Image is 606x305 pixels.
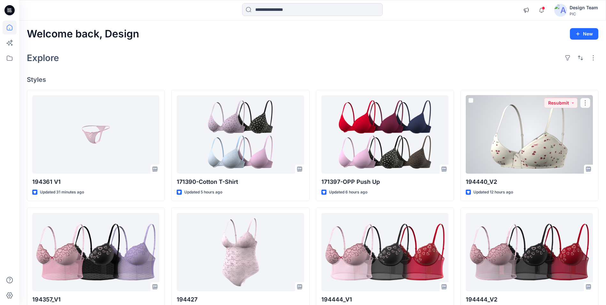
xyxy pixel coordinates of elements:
[177,177,304,186] p: 171390-Cotton T-Shirt
[27,53,59,63] h2: Explore
[32,177,159,186] p: 194361 V1
[466,177,593,186] p: 194440_V2
[554,4,567,17] img: avatar
[40,189,84,196] p: Updated 31 minutes ago
[570,12,598,16] div: PIC
[27,28,139,40] h2: Welcome back, Design
[27,76,598,83] h4: Styles
[466,213,593,291] a: 194444_V2
[321,295,449,304] p: 194444_V1
[466,295,593,304] p: 194444_V2
[570,28,598,40] button: New
[329,189,367,196] p: Updated 6 hours ago
[466,95,593,174] a: 194440_V2
[570,4,598,12] div: Design Team
[184,189,222,196] p: Updated 5 hours ago
[321,177,449,186] p: 171397-OPP Push Up
[177,95,304,174] a: 171390-Cotton T-Shirt
[321,213,449,291] a: 194444_V1
[177,295,304,304] p: 194427
[32,95,159,174] a: 194361 V1
[321,95,449,174] a: 171397-OPP Push Up
[177,213,304,291] a: 194427
[32,213,159,291] a: 194357_V1
[473,189,513,196] p: Updated 12 hours ago
[32,295,159,304] p: 194357_V1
